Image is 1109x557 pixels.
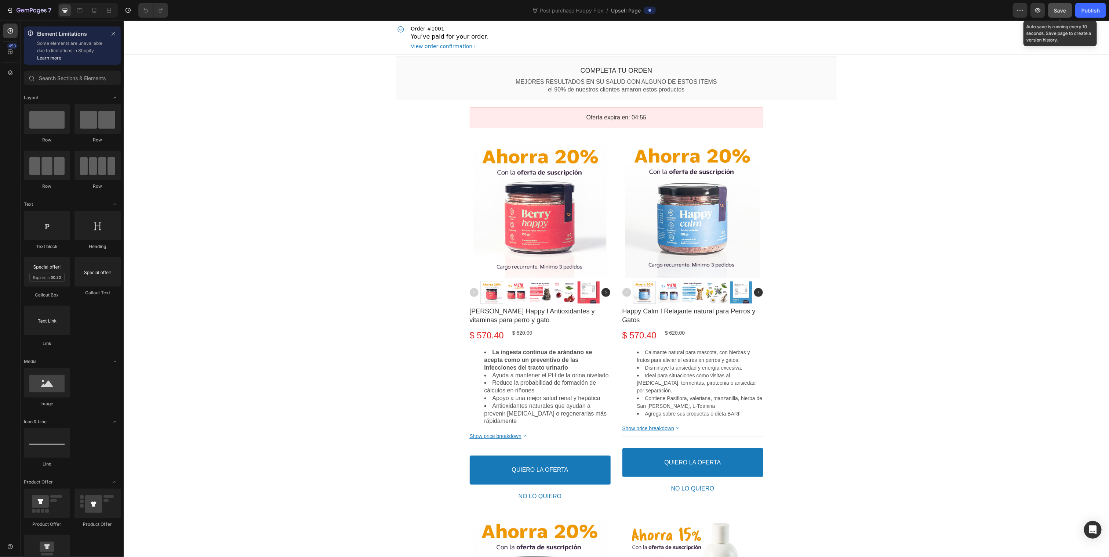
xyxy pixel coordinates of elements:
li: Reduce la probabilidad de formación de cálculos en riñones [361,359,487,374]
button: QUIERO LA OFERTA [346,435,487,464]
img: gp-arrow-prev [346,267,355,276]
span: Save [1054,7,1066,14]
span: Post purchase Happy Flex [539,7,605,14]
bdo: Happy Calm I Relajante natural para Perros y Gatos [499,287,632,303]
span: Text [24,201,33,208]
p: Element Limitations [37,29,106,38]
div: Line [24,461,70,467]
bdo: Completa tu orden [457,46,528,54]
bdo: $ 620.00 [541,309,561,315]
p: 7 [48,6,51,15]
span: Toggle open [109,92,121,104]
input: Search Sections & Elements [24,71,121,85]
span: Disminuye la ansiedad y energía excesiva. [521,344,619,350]
button: Publish [1075,3,1106,18]
bdo: $ 620.00 [389,309,409,315]
button: Save [1048,3,1072,18]
bdo: Oferta expira en: 04:55 [463,94,523,100]
span: Contiene Pasiflora, valeriana, manzanilla, hierba de San [PERSON_NAME], L-Teanina [513,375,639,388]
bdo: [PERSON_NAME] Happy I Antioxidantes y vitaminas para perro y gato [346,287,471,303]
span: Layout [24,94,38,101]
div: Text block [24,243,70,250]
p: MEJORES RESULTADOS EN SU SALUD CON ALGUNO DE ESTOS ITEMS [279,58,707,65]
iframe: Design area [124,21,1109,557]
div: Product Offer [74,521,121,528]
bdo: $ 570.40 [346,310,380,320]
b: La ingesta continua de arándano se acepta como un preventivo de las infecciones del tracto urinario [361,328,469,350]
span: Toggle open [109,416,121,428]
span: Agrega sobre sus croquetas o dieta BARF [521,390,618,396]
span: Toggle open [109,198,121,210]
div: Undo/Redo [138,3,168,18]
div: Link [24,340,70,347]
div: Row [24,137,70,143]
img: gp-arrow-prev [499,267,508,276]
div: Publish [1081,7,1100,14]
div: Row [74,183,121,190]
p: NO LO QUIERO [548,464,590,472]
span: Upsell Page [611,7,641,14]
img: gp-arrow-next [478,267,487,276]
span: Toggle open [109,356,121,367]
div: Row [74,137,121,143]
div: Heading [74,243,121,250]
a: Learn more [37,55,61,61]
p: el 90% de nuestros clientes amaron estos productos [279,65,707,73]
li: Antioxidantes naturales que ayudan a prevenir [MEDICAL_DATA] o regenerarlas más rápidamente [361,382,487,405]
button: QUIERO LA OFERTA [499,428,640,457]
span: Calmante natural para mascota, con hierbas y frutos para aliviar el estrés en perros y gatos. [513,329,626,342]
span: Ideal para situaciones como visitas al [MEDICAL_DATA], tormentas, pirotecnia o ansiedad por separ... [513,352,632,373]
bdo: Show price breakdown [499,405,551,411]
bdo: $ 570.40 [499,310,533,320]
p: Some elements are unavailable due to limitations in Shopify. [37,40,106,62]
button: 7 [3,3,55,18]
span: / [607,7,608,14]
div: Image [24,400,70,407]
div: Open Intercom Messenger [1084,521,1102,539]
div: 450 [7,43,18,49]
p: QUIERO LA OFERTA [388,446,444,453]
p: NO LO QUIERO [395,472,438,480]
li: Ayuda a mantener el PH de la orina nivelado [361,351,487,359]
img: gp-arrow-next [630,267,639,276]
span: Icon & Line [24,418,47,425]
li: Apoyo a una mejor salud renal y hepática [361,374,487,382]
button: NO LO QUIERO [499,461,640,475]
div: Callout Box [24,292,70,298]
div: Product Offer [24,521,70,528]
span: Toggle open [109,476,121,488]
span: Media [24,358,37,365]
div: View order confirmation [287,22,349,29]
div: Row [24,183,70,190]
p: QUIERO LA OFERTA [541,438,597,446]
div: Callout Text [74,290,121,296]
span: Product Offer [24,479,53,485]
bdo: Show price breakdown [346,413,398,418]
button: NO LO QUIERO [346,469,487,483]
